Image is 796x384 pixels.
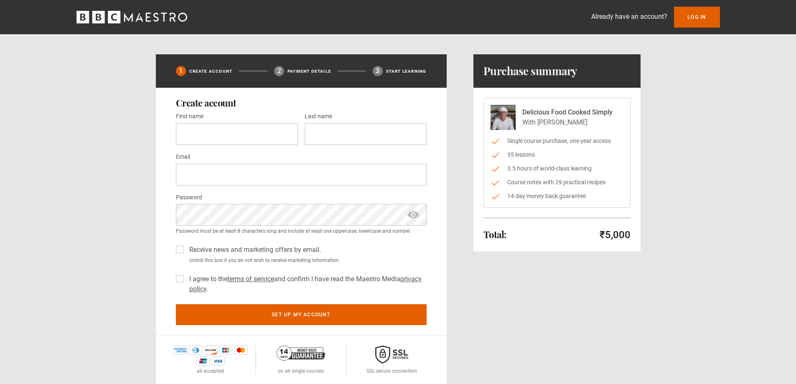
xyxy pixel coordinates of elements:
a: terms of service [227,275,274,283]
a: Log In [674,7,720,28]
p: ₹5,000 [600,228,631,242]
div: 1 [176,66,186,76]
label: Email [176,152,190,162]
img: amex [174,346,187,355]
img: mastercard [234,346,247,355]
label: Receive news and marketing offers by email. [186,245,321,255]
img: jcb [219,346,232,355]
p: Payment details [287,68,331,74]
img: visa [211,356,225,366]
p: Already have an account? [591,12,667,22]
li: 35 lessons [491,150,623,159]
p: Start learning [386,68,427,74]
h2: Create account [176,98,427,108]
img: discover [204,346,217,355]
button: Set up my account [176,304,427,325]
p: on all single courses [278,367,324,375]
p: With [PERSON_NAME] [522,117,613,127]
label: Password [176,193,202,203]
small: Untick this box if you do not wish to receive marketing information. [186,257,427,264]
img: unionpay [196,356,210,366]
label: I agree to the and confirm I have read the Maestro Media . [186,274,427,294]
li: 14-day money back guarantee [491,192,623,201]
label: Last name [305,112,332,122]
div: 2 [274,66,284,76]
li: 3.5 hours of world-class learning [491,164,623,173]
li: Single course purchase, one year access [491,137,623,145]
svg: BBC Maestro [76,11,187,23]
p: all accepted [197,367,224,375]
span: show password [407,204,420,226]
li: Course notes with 29 practical recipes [491,178,623,187]
h1: Purchase summary [483,64,577,78]
img: diners [189,346,202,355]
p: Delicious Food Cooked Simply [522,107,613,117]
label: First name [176,112,203,122]
img: 14-day-money-back-guarantee-42d24aedb5115c0ff13b.png [277,346,325,361]
h2: Total: [483,229,506,239]
small: Password must be at least 8 characters long and include at least one uppercase, lowercase and num... [176,227,427,235]
p: SSL secure connection [366,367,417,375]
p: Create Account [189,68,233,74]
div: 3 [373,66,383,76]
